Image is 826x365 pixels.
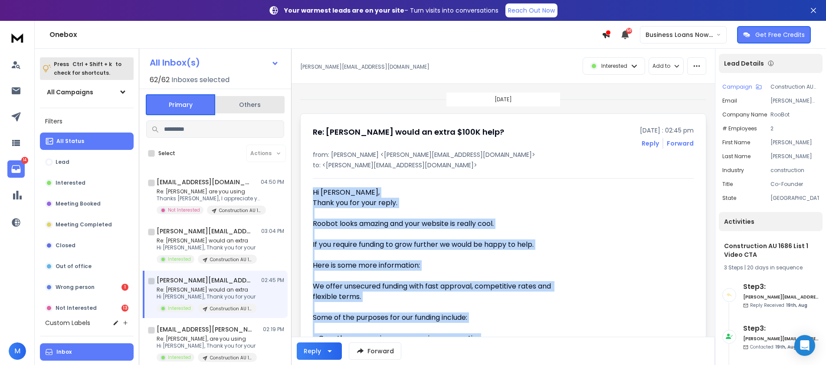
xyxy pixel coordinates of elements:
[313,150,694,159] p: from: [PERSON_NAME] <[PERSON_NAME][EMAIL_ADDRESS][DOMAIN_NAME]>
[171,75,229,85] h3: Inboxes selected
[54,60,121,77] p: Press to check for shortcuts.
[56,159,69,166] p: Lead
[56,200,101,207] p: Meeting Booked
[40,343,134,361] button: Inbox
[168,305,191,312] p: Interested
[284,6,404,15] strong: Your warmest leads are on your site
[722,153,751,160] p: Last Name
[56,221,112,228] p: Meeting Completed
[40,299,134,317] button: Not Interested13
[770,181,819,188] p: Co-Founder
[786,302,807,309] span: 19th, Aug
[40,133,134,150] button: All Status
[158,150,175,157] label: Select
[9,342,26,360] button: M
[143,54,286,71] button: All Inbox(s)
[313,239,566,250] div: If you require funding to grow further we would be happy to help.
[56,242,75,249] p: Closed
[304,347,321,355] div: Reply
[56,305,97,312] p: Not Interested
[157,342,257,349] p: Hi [PERSON_NAME], Thank you for your
[146,94,215,115] button: Primary
[770,97,819,104] p: [PERSON_NAME][EMAIL_ADDRESS][DOMAIN_NAME]
[157,293,257,300] p: Hi [PERSON_NAME], Thank you for your
[157,325,252,334] h1: [EMAIL_ADDRESS][PERSON_NAME][DOMAIN_NAME]
[284,6,498,15] p: – Turn visits into conversations
[743,294,819,300] h6: [PERSON_NAME][EMAIL_ADDRESS][DOMAIN_NAME]
[508,6,555,15] p: Reach Out Now
[722,195,736,202] p: State
[297,342,342,360] button: Reply
[770,139,819,146] p: [PERSON_NAME]
[47,88,93,96] h1: All Campaigns
[157,244,257,251] p: Hi [PERSON_NAME], Thank you for your
[40,153,134,171] button: Lead
[56,179,85,186] p: Interested
[722,125,757,132] p: # Employees
[313,260,566,271] div: Here is some more information:
[313,126,504,138] h1: Re: [PERSON_NAME] would an extra $100K help?
[157,227,252,236] h1: [PERSON_NAME][EMAIL_ADDRESS][DOMAIN_NAME]
[210,256,252,263] p: Construction AU 1685 List 2 Appraisal CTA
[750,344,796,350] p: Contacted
[667,139,694,148] div: Forward
[770,167,819,174] p: construction
[21,157,28,164] p: 14
[40,115,134,127] h3: Filters
[722,167,744,174] p: Industry
[215,95,285,114] button: Others
[743,335,819,342] h6: [PERSON_NAME][EMAIL_ADDRESS][DOMAIN_NAME]
[40,258,134,275] button: Out of office
[755,30,805,39] p: Get Free Credits
[263,326,284,333] p: 02:19 PM
[743,323,819,334] h6: Step 3 :
[313,219,566,229] div: Roobot looks amazing and your website is really cool.
[313,187,566,198] div: Hi [PERSON_NAME],
[724,264,817,271] div: |
[646,30,716,39] p: Business Loans Now ([PERSON_NAME])
[770,195,819,202] p: [GEOGRAPHIC_DATA]
[770,153,819,160] p: [PERSON_NAME]
[724,264,743,271] span: 3 Steps
[261,179,284,186] p: 04:50 PM
[71,59,113,69] span: Ctrl + Shift + k
[722,83,762,90] button: Campaign
[313,312,566,323] div: Some of the purposes for our funding include:
[722,139,750,146] p: First Name
[794,335,815,356] div: Open Intercom Messenger
[210,355,252,361] p: Construction AU 1685 List 2 Appraisal CTA
[157,237,257,244] p: Re: [PERSON_NAME] would an extra
[40,83,134,101] button: All Campaigns
[157,178,252,186] h1: [EMAIL_ADDRESS][DOMAIN_NAME]
[56,263,92,270] p: Out of office
[722,97,737,104] p: Email
[313,281,566,302] div: We offer unsecured funding with fast approval, competitive rates and flexible terms.
[45,319,90,327] h3: Custom Labels
[261,228,284,235] p: 03:04 PM
[300,63,429,70] p: [PERSON_NAME][EMAIL_ADDRESS][DOMAIN_NAME]
[313,333,566,344] div: - Growth or expansion, new premises, renovations
[40,216,134,233] button: Meeting Completed
[722,111,767,118] p: Company Name
[210,305,252,312] p: Construction AU 1686 List 1 Video CTA
[150,58,200,67] h1: All Inbox(s)
[150,75,170,85] span: 62 / 62
[168,207,200,213] p: Not Interested
[261,277,284,284] p: 02:45 PM
[719,212,823,231] div: Activities
[626,28,632,34] span: 50
[743,282,819,292] h6: Step 3 :
[121,284,128,291] div: 1
[157,188,261,195] p: Re: [PERSON_NAME] are you using
[722,83,752,90] p: Campaign
[775,344,796,350] span: 19th, Aug
[157,286,257,293] p: Re: [PERSON_NAME] would an extra
[505,3,557,17] a: Reach Out Now
[40,174,134,192] button: Interested
[56,138,84,145] p: All Status
[770,125,819,132] p: 2
[313,198,566,208] div: Thank you for your reply.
